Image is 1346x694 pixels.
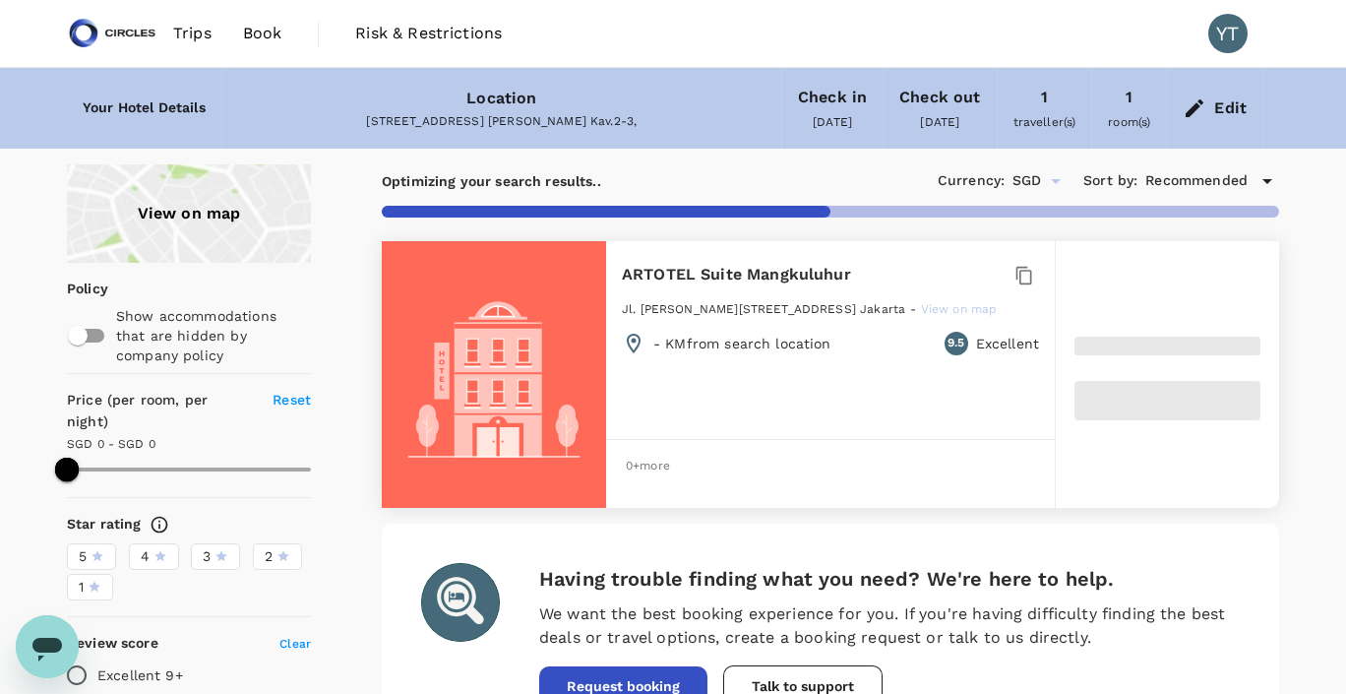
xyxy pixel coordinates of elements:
p: We want the best booking experience for you. If you're having difficulty finding the best deals o... [539,602,1240,650]
svg: Star ratings are awarded to properties to represent the quality of services, facilities, and amen... [150,515,169,535]
span: room(s) [1108,115,1150,129]
h6: Star rating [67,514,142,536]
h6: Review score [67,633,158,655]
p: - KM from search location [653,334,831,353]
span: 0 + more [626,460,655,473]
h6: Currency : [938,170,1005,192]
iframe: Button to launch messaging window [16,615,79,678]
span: [DATE] [920,115,959,129]
div: 1 [1126,84,1132,111]
h6: Price (per room, per night) [67,390,250,433]
div: Edit [1214,95,1247,122]
div: [STREET_ADDRESS] [PERSON_NAME] Kav.2-3, [238,112,765,132]
img: Circles [67,12,157,55]
span: Clear [279,637,311,651]
button: Open [1042,167,1070,195]
span: Risk & Restrictions [355,22,502,45]
span: Book [243,22,282,45]
div: Check in [798,84,867,111]
h6: ARTOTEL Suite Mangkuluhur [622,261,851,288]
div: Location [466,85,536,112]
span: 3 [203,546,211,567]
p: Optimizing your search results.. [382,171,601,191]
h6: Your Hotel Details [83,97,206,119]
span: - [910,302,920,316]
span: 9.5 [948,334,964,353]
a: View on map [67,164,311,263]
span: SGD 0 - SGD 0 [67,437,155,451]
p: Policy [67,279,80,298]
span: 4 [141,546,150,567]
span: Recommended [1145,170,1248,192]
span: [DATE] [813,115,852,129]
p: Show accommodations that are hidden by company policy [116,306,309,365]
span: Jl. [PERSON_NAME][STREET_ADDRESS] Jakarta [622,302,905,316]
div: 1 [1041,84,1048,111]
span: View on map [921,302,998,316]
div: YT [1208,14,1248,53]
span: traveller(s) [1013,115,1076,129]
span: 1 [79,577,84,598]
span: Reset [273,392,311,408]
span: 5 [79,546,87,567]
h6: Sort by : [1083,170,1137,192]
p: Excellent 9+ [97,665,183,685]
h6: Having trouble finding what you need? We're here to help. [539,563,1240,595]
span: Trips [173,22,212,45]
a: View on map [921,300,998,316]
span: 2 [265,546,273,567]
div: Check out [899,84,980,111]
p: Excellent [976,334,1039,353]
